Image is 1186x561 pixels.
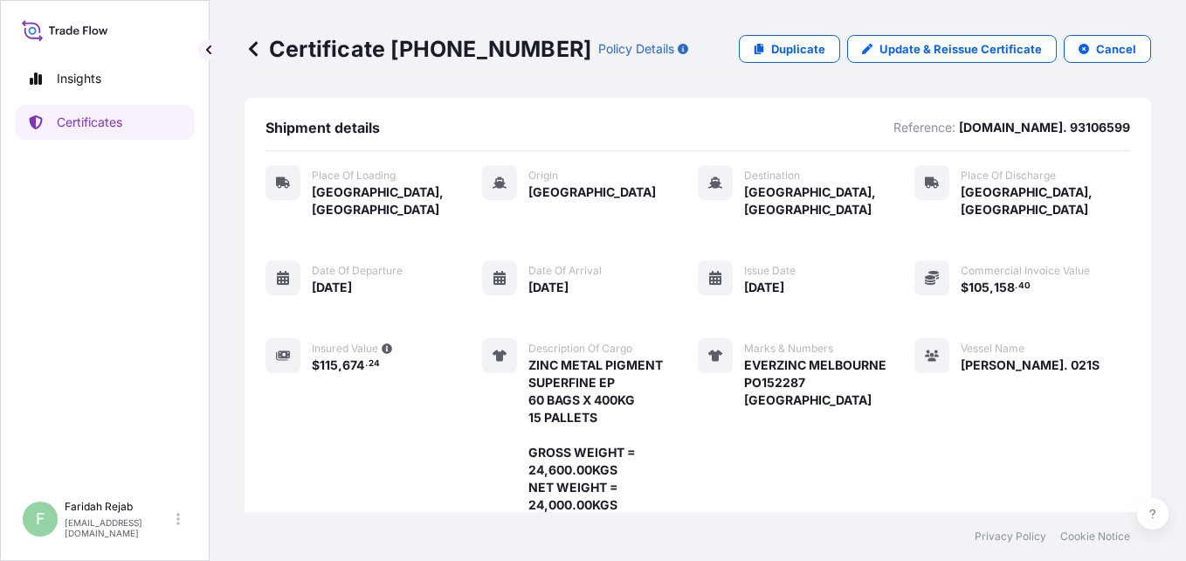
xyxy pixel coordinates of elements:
span: [DATE] [528,279,569,296]
a: Duplicate [739,35,840,63]
a: Certificates [15,105,195,140]
span: $ [961,281,969,294]
button: Cancel [1064,35,1151,63]
span: Place of discharge [961,169,1056,183]
span: Origin [528,169,558,183]
p: [EMAIL_ADDRESS][DOMAIN_NAME] [65,517,173,538]
span: Shipment details [265,119,380,136]
span: Date of arrival [528,264,602,278]
span: EVERZINC MELBOURNE PO152287 [GEOGRAPHIC_DATA] [744,357,886,409]
p: Policy Details [598,40,674,58]
span: Description of cargo [528,342,632,356]
a: Cookie Notice [1060,530,1130,544]
p: Reference: [893,119,955,136]
p: Certificates [57,114,122,131]
span: $ [312,359,320,371]
span: 105 [969,281,989,294]
span: 674 [342,359,364,371]
span: Vessel Name [961,342,1024,356]
span: [GEOGRAPHIC_DATA], [GEOGRAPHIC_DATA] [961,184,1131,218]
span: [GEOGRAPHIC_DATA] [528,184,656,201]
span: [GEOGRAPHIC_DATA], [GEOGRAPHIC_DATA] [744,184,914,218]
a: Privacy Policy [975,530,1046,544]
span: Destination [744,169,800,183]
span: [PERSON_NAME]. 021S [961,357,1100,374]
a: Update & Reissue Certificate [847,35,1057,63]
p: Certificate [PHONE_NUMBER] [245,35,591,63]
span: [GEOGRAPHIC_DATA], [GEOGRAPHIC_DATA] [312,184,482,218]
span: Marks & Numbers [744,342,833,356]
span: 40 [1018,283,1031,289]
p: Cancel [1096,40,1136,58]
span: 115 [320,359,338,371]
span: Date of departure [312,264,403,278]
span: . [365,361,368,367]
a: Insights [15,61,195,96]
span: 24 [369,361,380,367]
span: , [338,359,342,371]
span: [DATE] [744,279,784,296]
p: Update & Reissue Certificate [879,40,1042,58]
span: Place of Loading [312,169,396,183]
span: . [1015,283,1017,289]
p: Faridah Rejab [65,500,173,514]
span: , [989,281,994,294]
p: Duplicate [771,40,825,58]
span: Insured Value [312,342,378,356]
span: [DATE] [312,279,352,296]
span: Commercial Invoice Value [961,264,1090,278]
p: [DOMAIN_NAME]. 93106599 [959,119,1130,136]
span: F [36,510,45,528]
p: Insights [57,70,101,87]
span: Issue Date [744,264,796,278]
span: ZINC METAL PIGMENT SUPERFINE EP 60 BAGS X 400KG 15 PALLETS GROSS WEIGHT = 24,600.00KGS NET WEIGHT... [528,357,699,514]
span: 158 [994,281,1015,294]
